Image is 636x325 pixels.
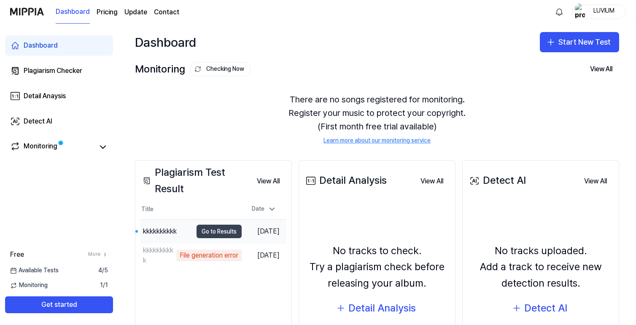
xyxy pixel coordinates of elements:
span: 4 / 5 [98,266,108,275]
div: Detect AI [24,116,52,126]
a: Pricing [97,7,118,17]
button: View All [583,61,619,78]
div: Monitoring [135,61,251,77]
a: View All [577,172,614,190]
td: [DATE] [242,244,286,268]
div: Detail Analysis [348,300,416,316]
button: Start New Test [540,32,619,52]
div: There are no songs registered for monitoring. Register your music to protect your copyright. (Fir... [135,83,619,155]
span: Available Tests [10,266,59,275]
button: Detect AI [506,298,576,318]
div: Detail Analysis [304,172,387,188]
div: Date [248,202,280,216]
div: Detail Anaysis [24,91,66,101]
a: Dashboard [5,35,113,56]
button: View All [577,173,614,190]
a: Contact [154,7,179,17]
div: Plagiarism Checker [24,66,82,76]
div: No tracks to check. Try a plagiarism check before releasing your album. [304,243,450,291]
div: Detect AI [524,300,567,316]
span: Monitoring [10,281,48,290]
a: More [88,251,108,258]
div: kkkkkkkkkk [143,226,177,236]
div: Plagiarism Test Result [140,164,250,197]
img: profile [575,3,585,20]
button: View All [250,173,286,190]
span: 1 / 1 [100,281,108,290]
div: kkkkkkkkkk [143,245,174,266]
a: Learn more about our monitoring service [323,137,431,145]
div: No tracks uploaded. Add a track to receive new detection results. [468,243,614,291]
div: File generation error [176,250,242,261]
div: Dashboard [135,32,196,52]
button: Detail Analysis [330,298,424,318]
a: Dashboard [56,0,90,24]
button: profileLUVIUM [572,5,626,19]
td: [DATE] [242,220,286,244]
a: View All [250,172,286,190]
div: Detect AI [468,172,526,188]
button: Get started [5,296,113,313]
a: Plagiarism Checker [5,61,113,81]
img: 알림 [554,7,564,17]
a: View All [414,172,450,190]
button: View All [414,173,450,190]
button: Go to Results [197,225,242,238]
a: Detail Anaysis [5,86,113,106]
button: Checking Now [190,62,251,76]
a: Monitoring [10,141,94,153]
div: LUVIUM [587,7,620,16]
div: Dashboard [24,40,58,51]
div: Monitoring [24,141,57,153]
a: Update [124,7,147,17]
th: Title [140,199,242,220]
a: Detect AI [5,111,113,132]
span: Free [10,250,24,260]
